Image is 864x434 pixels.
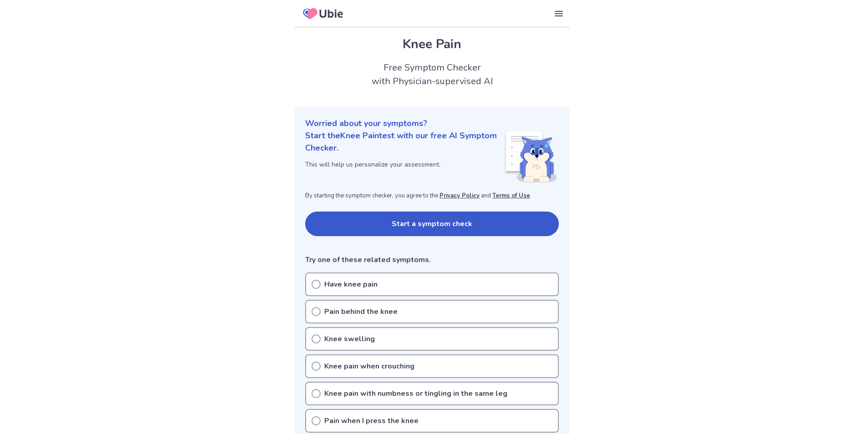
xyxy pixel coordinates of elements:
p: Try one of these related symptoms. [305,254,559,265]
h2: Free Symptom Checker with Physician-supervised AI [294,61,570,88]
p: This will help us personalize your assessment. [305,160,504,169]
p: By starting the symptom checker, you agree to the and [305,192,559,201]
p: Knee pain with numbness or tingling in the same leg [324,388,507,399]
p: Pain when I press the knee [324,415,419,426]
a: Privacy Policy [440,192,480,200]
p: Knee swelling [324,333,375,344]
p: Start the Knee Pain test with our free AI Symptom Checker. [305,130,504,154]
p: Knee pain when crouching [324,361,414,372]
p: Pain behind the knee [324,306,398,317]
p: Have knee pain [324,279,378,290]
a: Terms of Use [492,192,530,200]
button: Start a symptom check [305,212,559,236]
img: Shiba [504,131,557,182]
h1: Knee Pain [305,35,559,54]
p: Worried about your symptoms? [305,117,559,130]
